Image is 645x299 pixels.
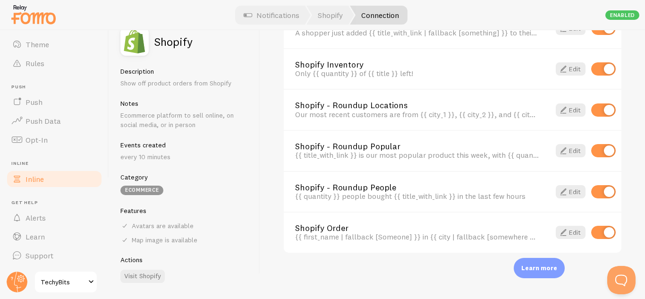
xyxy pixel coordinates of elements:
a: Edit [556,103,586,117]
span: Learn [25,232,45,241]
p: Learn more [521,264,557,273]
span: Alerts [25,213,46,222]
a: Shopify - Roundup Popular [295,142,539,151]
a: Inline [6,170,103,188]
h5: Features [120,206,248,215]
a: Shopify - Roundup Locations [295,101,539,110]
h5: Actions [120,256,248,264]
span: Rules [25,59,44,68]
a: Rules [6,54,103,73]
h5: Notes [120,99,248,108]
a: TechyBits [34,271,98,293]
span: Inline [11,161,103,167]
a: Shopify Inventory [295,60,539,69]
iframe: Help Scout Beacon - Open [607,266,636,294]
div: Learn more [514,258,565,278]
img: fomo_icons_shopify.svg [120,27,149,56]
a: Alerts [6,208,103,227]
a: Edit [556,226,586,239]
span: TechyBits [41,276,85,288]
div: {{ first_name | fallback [Someone] }} in {{ city | fallback [somewhere cool] }}, {{ province | fa... [295,232,539,241]
a: Edit [556,185,586,198]
span: Push [25,97,42,107]
p: every 10 minutes [120,152,248,162]
div: Only {{ quantity }} of {{ title }} left! [295,69,539,77]
span: Push Data [25,116,61,126]
a: Visit Shopify [120,270,165,283]
h5: Description [120,67,248,76]
a: Shopify - Roundup People [295,183,539,192]
a: Edit [556,144,586,157]
div: {{ title_with_link }} is our most popular product this week, with {{ quantity }} purchases [295,151,539,159]
div: {{ quantity }} people bought {{ title_with_link }} in the last few hours [295,192,539,200]
a: Learn [6,227,103,246]
div: Map image is available [120,236,248,244]
h5: Events created [120,141,248,149]
p: Ecommerce platform to sell online, on social media, or in person [120,111,248,129]
a: Push Data [6,111,103,130]
div: A shopper just added {{ title_with_link | fallback [something] }} to their cart {{ time_ago }} [295,28,539,37]
a: Support [6,246,103,265]
h2: Shopify [154,36,193,47]
span: Get Help [11,200,103,206]
span: Theme [25,40,49,49]
div: Our most recent customers are from {{ city_1 }}, {{ city_2 }}, and {{ city_3 }} [295,110,539,119]
span: Push [11,84,103,90]
a: Shopify Order [295,224,539,232]
img: fomo-relay-logo-orange.svg [10,2,57,26]
a: Push [6,93,103,111]
span: Support [25,251,53,260]
p: Show off product orders from Shopify [120,78,248,88]
a: Theme [6,35,103,54]
a: Edit [556,62,586,76]
span: Inline [25,174,44,184]
div: Avatars are available [120,222,248,230]
div: eCommerce [120,186,163,195]
h5: Category [120,173,248,181]
a: Opt-In [6,130,103,149]
span: Opt-In [25,135,48,145]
